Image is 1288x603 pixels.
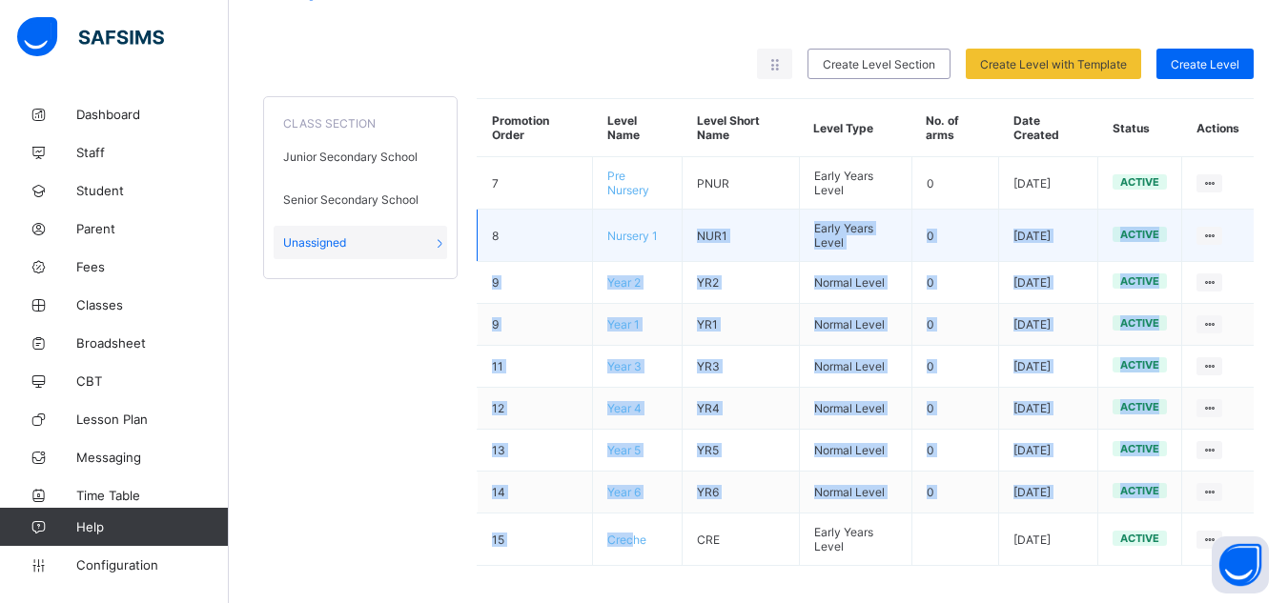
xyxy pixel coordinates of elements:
td: [DATE] [999,388,1098,430]
span: active [1120,532,1159,545]
td: 0 [911,157,999,210]
td: YR2 [683,262,799,304]
td: [DATE] [999,157,1098,210]
td: YR1 [683,304,799,346]
td: 9 [478,304,593,346]
span: Year 6 [607,485,641,499]
span: Create Level with Template [980,57,1127,71]
span: Time Table [76,488,229,503]
td: 11 [478,346,593,388]
td: YR3 [683,346,799,388]
span: Classes [76,297,229,312]
td: [DATE] [999,262,1098,304]
span: Student [76,183,229,198]
td: 0 [911,304,999,346]
span: active [1120,400,1159,413]
span: active [1120,228,1159,241]
span: Junior Secondary School [283,150,418,164]
td: [DATE] [999,513,1098,566]
span: active [1120,175,1159,189]
span: Creche [607,533,646,547]
td: 0 [911,472,999,513]
td: Normal Level [799,430,911,472]
td: Normal Level [799,346,911,388]
td: PNUR [683,157,799,210]
span: Year 2 [607,275,641,290]
span: Year 5 [607,443,641,457]
span: Year 1 [607,317,640,332]
span: Fees [76,259,229,274]
span: Broadsheet [76,335,229,351]
th: No. of arms [911,99,999,157]
td: 13 [478,430,593,472]
td: [DATE] [999,472,1098,513]
th: Level Name [593,99,683,157]
td: NUR1 [683,210,799,262]
span: Senior Secondary School [283,192,419,207]
span: active [1120,442,1159,455]
span: Create Level [1171,57,1239,71]
td: Early Years Level [799,210,911,262]
td: YR5 [683,430,799,472]
td: 14 [478,472,593,513]
span: Create Level Section [823,57,935,71]
img: safsims [17,17,164,57]
span: Year 3 [607,359,642,373]
td: 7 [478,157,593,210]
span: CLASS SECTION [283,116,376,131]
th: Level Type [799,99,911,157]
td: [DATE] [999,430,1098,472]
td: 12 [478,388,593,430]
span: active [1120,358,1159,372]
td: Normal Level [799,388,911,430]
td: 15 [478,513,593,566]
td: Early Years Level [799,157,911,210]
span: Lesson Plan [76,412,229,427]
span: Staff [76,145,229,160]
td: 8 [478,210,593,262]
th: Promotion Order [478,99,593,157]
span: Help [76,519,228,534]
td: 0 [911,388,999,430]
span: Configuration [76,557,228,573]
th: Date Created [999,99,1098,157]
button: Open asap [1212,536,1269,593]
td: 9 [478,262,593,304]
span: Year 4 [607,401,642,415]
td: Normal Level [799,304,911,346]
td: CRE [683,513,799,566]
th: Status [1098,99,1182,157]
td: 0 [911,210,999,262]
td: Normal Level [799,472,911,513]
td: 0 [911,262,999,304]
td: 0 [911,346,999,388]
td: [DATE] [999,304,1098,346]
span: Parent [76,221,229,236]
span: Dashboard [76,107,229,122]
span: active [1120,274,1159,288]
td: Early Years Level [799,513,911,566]
span: Messaging [76,450,229,465]
td: YR6 [683,472,799,513]
span: CBT [76,373,229,389]
td: [DATE] [999,346,1098,388]
span: Nursery 1 [607,229,658,243]
span: active [1120,316,1159,330]
td: 0 [911,430,999,472]
td: [DATE] [999,210,1098,262]
th: Level Short Name [683,99,799,157]
td: YR4 [683,388,799,430]
span: active [1120,484,1159,497]
span: Unassigned [283,235,346,250]
span: Pre Nursery [607,169,649,197]
th: Actions [1182,99,1254,157]
td: Normal Level [799,262,911,304]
